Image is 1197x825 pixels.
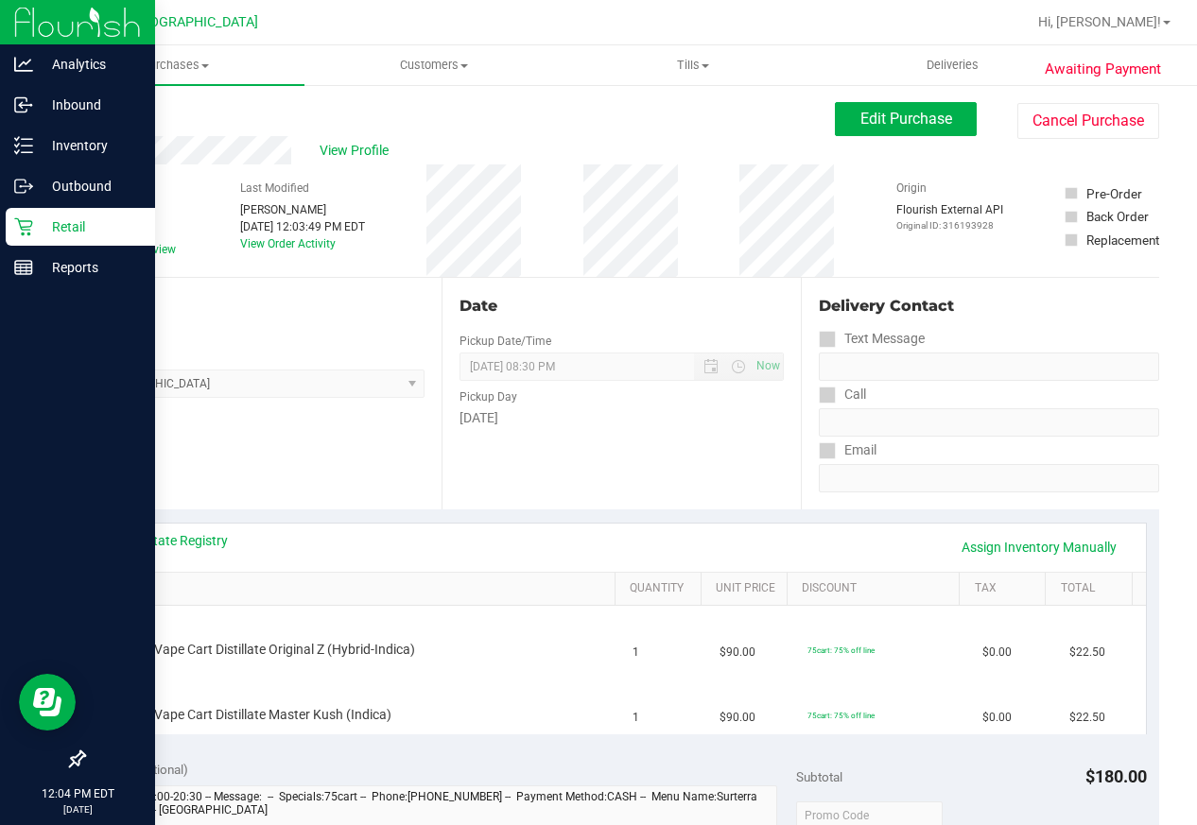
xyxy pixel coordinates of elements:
[716,581,780,596] a: Unit Price
[1061,581,1125,596] a: Total
[819,295,1159,318] div: Delivery Contact
[633,644,639,662] span: 1
[45,45,304,85] a: Purchases
[802,581,952,596] a: Discount
[240,180,309,197] label: Last Modified
[118,641,415,659] span: FT 1g Vape Cart Distillate Original Z (Hybrid-Indica)
[45,57,304,74] span: Purchases
[240,218,365,235] div: [DATE] 12:03:49 PM EDT
[83,295,425,318] div: Location
[304,45,564,85] a: Customers
[114,531,228,550] a: View State Registry
[14,136,33,155] inline-svg: Inventory
[823,45,1082,85] a: Deliveries
[14,217,33,236] inline-svg: Retail
[975,581,1039,596] a: Tax
[19,674,76,730] iframe: Resource center
[14,95,33,114] inline-svg: Inbound
[320,141,395,161] span: View Profile
[14,258,33,277] inline-svg: Reports
[896,180,927,197] label: Origin
[240,201,365,218] div: [PERSON_NAME]
[14,177,33,196] inline-svg: Outbound
[118,706,391,724] span: FT 1g Vape Cart Distillate Master Kush (Indica)
[633,709,639,727] span: 1
[982,709,1012,727] span: $0.00
[720,644,755,662] span: $90.00
[1045,59,1161,80] span: Awaiting Payment
[819,325,925,352] label: Text Message
[1069,644,1105,662] span: $22.50
[807,645,875,655] span: 75cart: 75% off line
[1085,766,1147,786] span: $180.00
[1086,184,1142,203] div: Pre-Order
[901,57,1004,74] span: Deliveries
[1086,207,1149,226] div: Back Order
[819,408,1159,437] input: Format: (999) 999-9999
[1038,14,1161,29] span: Hi, [PERSON_NAME]!
[9,785,147,802] p: 12:04 PM EDT
[896,201,1003,232] div: Flourish External API
[949,531,1129,563] a: Assign Inventory Manually
[1017,103,1159,139] button: Cancel Purchase
[1086,231,1159,249] div: Replacement
[564,57,822,74] span: Tills
[129,14,258,30] span: [GEOGRAPHIC_DATA]
[796,769,842,784] span: Subtotal
[819,437,876,464] label: Email
[982,644,1012,662] span: $0.00
[240,237,336,250] a: View Order Activity
[14,55,33,74] inline-svg: Analytics
[807,711,875,720] span: 75cart: 75% off line
[460,333,551,350] label: Pickup Date/Time
[835,102,977,136] button: Edit Purchase
[33,175,147,198] p: Outbound
[33,94,147,116] p: Inbound
[33,215,147,238] p: Retail
[305,57,563,74] span: Customers
[33,134,147,157] p: Inventory
[819,381,866,408] label: Call
[33,53,147,76] p: Analytics
[896,218,1003,232] p: Original ID: 316193928
[630,581,694,596] a: Quantity
[819,352,1159,381] input: Format: (999) 999-9999
[9,802,147,816] p: [DATE]
[860,110,952,128] span: Edit Purchase
[460,388,517,405] label: Pickup Day
[112,581,607,596] a: SKU
[564,45,823,85] a: Tills
[720,709,755,727] span: $90.00
[33,256,147,279] p: Reports
[460,408,783,428] div: [DATE]
[460,295,783,318] div: Date
[1069,709,1105,727] span: $22.50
